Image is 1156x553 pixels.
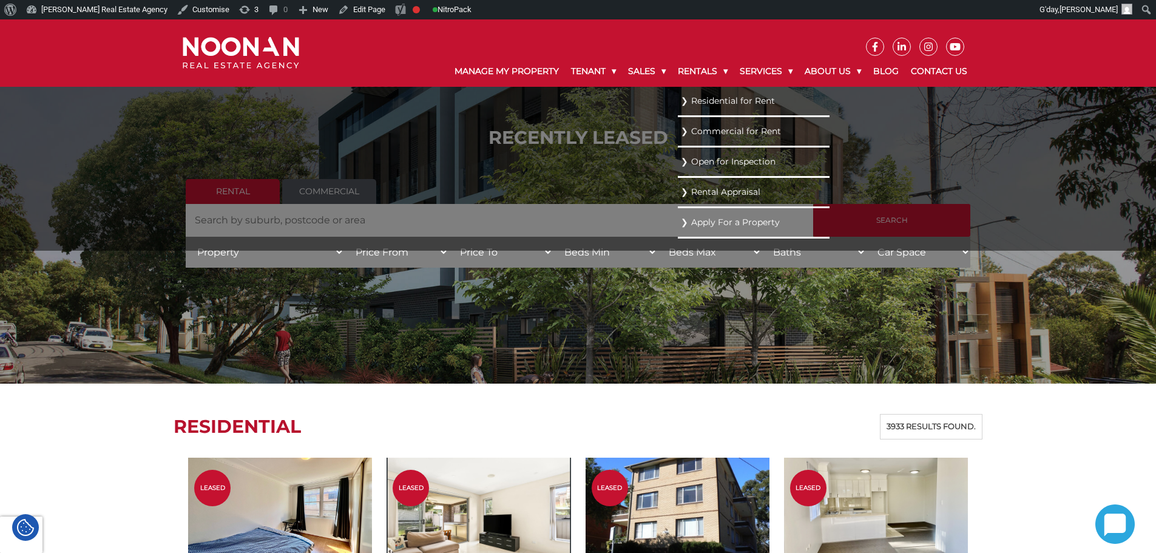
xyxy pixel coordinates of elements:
[734,56,799,87] a: Services
[681,154,826,170] a: Open for Inspection
[681,214,826,231] a: Apply For a Property
[183,37,299,69] img: Noonan Real Estate Agency
[12,514,39,541] div: Cookie Settings
[672,56,734,87] a: Rentals
[174,416,301,438] h2: Residential
[448,56,565,87] a: Manage My Property
[565,56,622,87] a: Tenant
[681,123,826,140] a: Commercial for Rent
[592,483,628,492] span: leased
[867,56,905,87] a: Blog
[880,414,982,439] div: 3933 results found.
[1060,5,1118,14] span: [PERSON_NAME]
[681,93,826,109] a: Residential for Rent
[681,184,826,200] a: Rental Appraisal
[905,56,973,87] a: Contact Us
[393,483,429,492] span: leased
[799,56,867,87] a: About Us
[622,56,672,87] a: Sales
[194,483,231,492] span: leased
[413,6,420,13] div: Focus keyphrase not set
[790,483,826,492] span: leased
